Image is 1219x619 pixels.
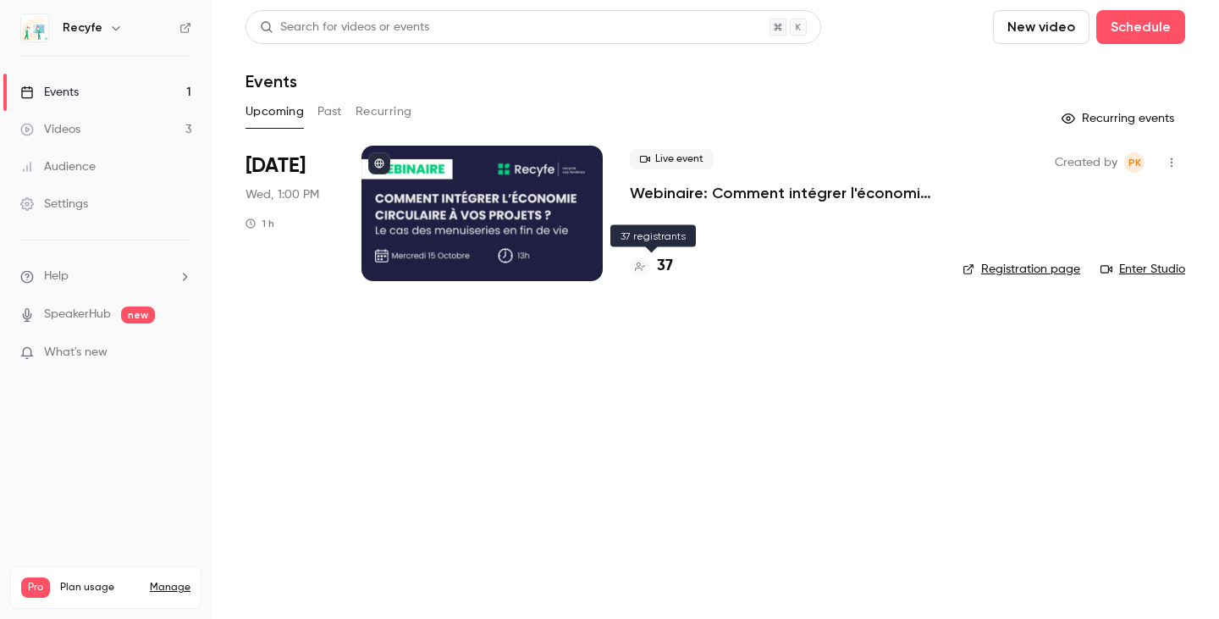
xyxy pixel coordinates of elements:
span: [DATE] [245,152,306,180]
div: 1 h [245,217,274,230]
span: Pauline KATCHAVENDA [1124,152,1145,173]
a: Enter Studio [1100,261,1185,278]
div: Settings [20,196,88,213]
span: Pro [21,578,50,598]
div: Audience [20,158,96,175]
a: 37 [630,255,673,278]
a: SpeakerHub [44,306,111,323]
div: Search for videos or events [260,19,429,36]
button: Recurring events [1054,105,1185,132]
h6: Recyfe [63,19,102,36]
button: New video [993,10,1089,44]
span: What's new [44,344,108,362]
a: Manage [150,581,190,594]
span: Plan usage [60,581,140,594]
h4: 37 [657,255,673,278]
button: Past [317,98,342,125]
div: Oct 15 Wed, 1:00 PM (Europe/Paris) [245,146,334,281]
img: Recyfe [21,14,48,41]
span: new [121,307,155,323]
button: Upcoming [245,98,304,125]
div: Events [20,84,79,101]
span: PK [1128,152,1141,173]
a: Webinaire: Comment intégrer l'économie circulaire dans vos projets ? [630,183,935,203]
div: Videos [20,121,80,138]
button: Recurring [356,98,412,125]
span: Live event [630,149,714,169]
span: Wed, 1:00 PM [245,186,319,203]
span: Created by [1055,152,1117,173]
button: Schedule [1096,10,1185,44]
span: Help [44,268,69,285]
li: help-dropdown-opener [20,268,191,285]
a: Registration page [963,261,1080,278]
h1: Events [245,71,297,91]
